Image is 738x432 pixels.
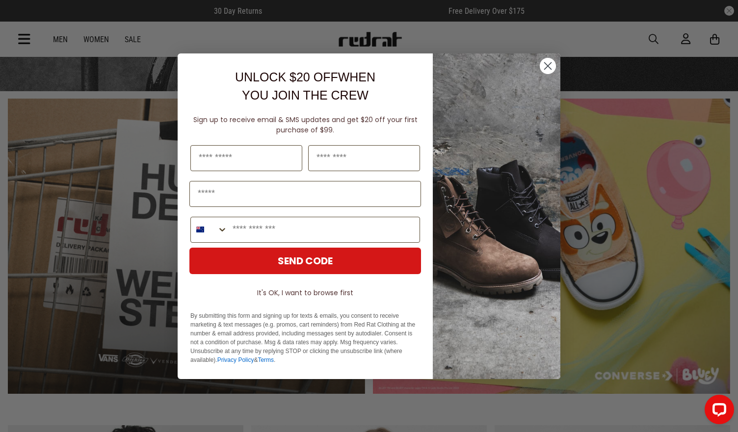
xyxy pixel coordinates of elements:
[189,181,421,207] input: Email
[433,53,560,379] img: f7662613-148e-4c88-9575-6c6b5b55a647.jpeg
[338,70,375,84] span: WHEN
[193,115,418,135] span: Sign up to receive email & SMS updates and get $20 off your first purchase of $99.
[190,311,420,364] p: By submitting this form and signing up for texts & emails, you consent to receive marketing & tex...
[539,57,556,75] button: Close dialog
[189,248,421,274] button: SEND CODE
[235,70,338,84] span: UNLOCK $20 OFF
[190,145,302,171] input: First Name
[242,88,369,102] span: YOU JOIN THE CREW
[189,284,421,302] button: It's OK, I want to browse first
[217,356,254,363] a: Privacy Policy
[191,217,228,242] button: Search Countries
[258,356,274,363] a: Terms
[697,391,738,432] iframe: LiveChat chat widget
[196,226,204,233] img: New Zealand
